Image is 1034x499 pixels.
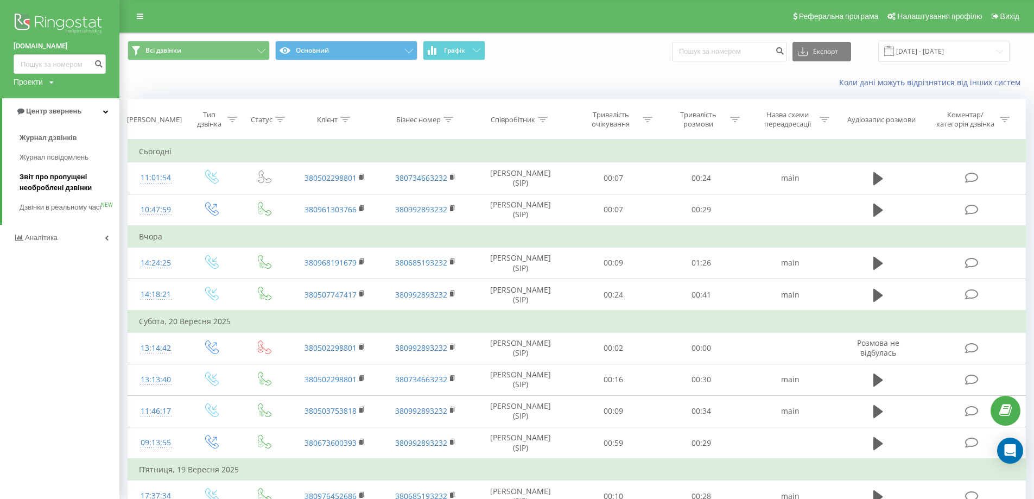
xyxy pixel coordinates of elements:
div: 14:18:21 [139,284,173,305]
td: main [745,395,836,427]
td: [PERSON_NAME] (SIP) [471,427,569,459]
a: 380673600393 [305,438,357,448]
td: Сьогодні [128,141,1026,162]
span: Звіт про пропущені необроблені дзвінки [20,172,114,193]
td: 00:00 [657,332,745,364]
td: 00:29 [657,427,745,459]
a: 380968191679 [305,257,357,268]
span: Розмова не відбулась [857,338,899,358]
a: 380502298801 [305,173,357,183]
td: 00:07 [569,194,657,226]
div: Проекти [14,77,43,87]
div: 09:13:55 [139,432,173,453]
a: Коли дані можуть відрізнятися вiд інших систем [839,77,1026,87]
input: Пошук за номером [672,42,787,61]
div: Клієнт [317,115,338,124]
div: Тривалість очікування [582,110,640,129]
div: [PERSON_NAME] [127,115,182,124]
div: Співробітник [491,115,535,124]
button: Експорт [792,42,851,61]
img: Ringostat logo [14,11,106,38]
a: 380992893232 [395,343,447,353]
a: 380685193232 [395,257,447,268]
td: 00:29 [657,194,745,226]
td: [PERSON_NAME] (SIP) [471,395,569,427]
a: Журнал дзвінків [20,128,119,148]
div: 13:14:42 [139,338,173,359]
a: 380992893232 [395,438,447,448]
span: Журнал дзвінків [20,132,77,143]
input: Пошук за номером [14,54,106,74]
div: Коментар/категорія дзвінка [934,110,997,129]
td: main [745,279,836,311]
a: [DOMAIN_NAME] [14,41,106,52]
div: 11:01:54 [139,167,173,188]
td: 00:59 [569,427,657,459]
div: Назва схеми переадресації [759,110,817,129]
a: 380502298801 [305,374,357,384]
div: Open Intercom Messenger [997,438,1023,464]
button: Основний [275,41,417,60]
td: 00:24 [569,279,657,311]
span: Всі дзвінки [145,46,181,55]
td: [PERSON_NAME] (SIP) [471,194,569,226]
td: 00:24 [657,162,745,194]
td: [PERSON_NAME] (SIP) [471,332,569,364]
td: 00:41 [657,279,745,311]
td: [PERSON_NAME] (SIP) [471,247,569,279]
a: 380734663232 [395,173,447,183]
span: Вихід [1000,12,1019,21]
td: 00:16 [569,364,657,395]
td: [PERSON_NAME] (SIP) [471,364,569,395]
a: 380734663232 [395,374,447,384]
a: 380503753818 [305,406,357,416]
div: Тип дзвінка [194,110,225,129]
a: Журнал повідомлень [20,148,119,167]
td: 01:26 [657,247,745,279]
span: Журнал повідомлень [20,152,88,163]
td: Вчора [128,226,1026,248]
td: main [745,247,836,279]
div: 11:46:17 [139,401,173,422]
td: 00:02 [569,332,657,364]
a: 380992893232 [395,204,447,214]
a: 380502298801 [305,343,357,353]
div: Тривалість розмови [669,110,727,129]
button: Всі дзвінки [128,41,270,60]
a: Звіт про пропущені необроблені дзвінки [20,167,119,198]
div: Аудіозапис розмови [847,115,916,124]
div: Статус [251,115,272,124]
div: Бізнес номер [396,115,441,124]
td: main [745,162,836,194]
span: Аналiтика [25,233,58,242]
span: Налаштування профілю [897,12,982,21]
a: 380992893232 [395,406,447,416]
span: Графік [444,47,465,54]
span: Центр звернень [26,107,81,115]
td: Субота, 20 Вересня 2025 [128,311,1026,332]
div: 10:47:59 [139,199,173,220]
td: 00:09 [569,247,657,279]
a: 380961303766 [305,204,357,214]
td: main [745,364,836,395]
div: 13:13:40 [139,369,173,390]
td: 00:30 [657,364,745,395]
td: П’ятниця, 19 Вересня 2025 [128,459,1026,481]
td: 00:34 [657,395,745,427]
td: 00:07 [569,162,657,194]
td: 00:09 [569,395,657,427]
span: Реферальна програма [799,12,879,21]
a: 380507747417 [305,289,357,300]
span: Дзвінки в реальному часі [20,202,101,213]
td: [PERSON_NAME] (SIP) [471,279,569,311]
td: [PERSON_NAME] (SIP) [471,162,569,194]
div: 14:24:25 [139,252,173,274]
button: Графік [423,41,485,60]
a: Дзвінки в реальному часіNEW [20,198,119,217]
a: Центр звернень [2,98,119,124]
a: 380992893232 [395,289,447,300]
